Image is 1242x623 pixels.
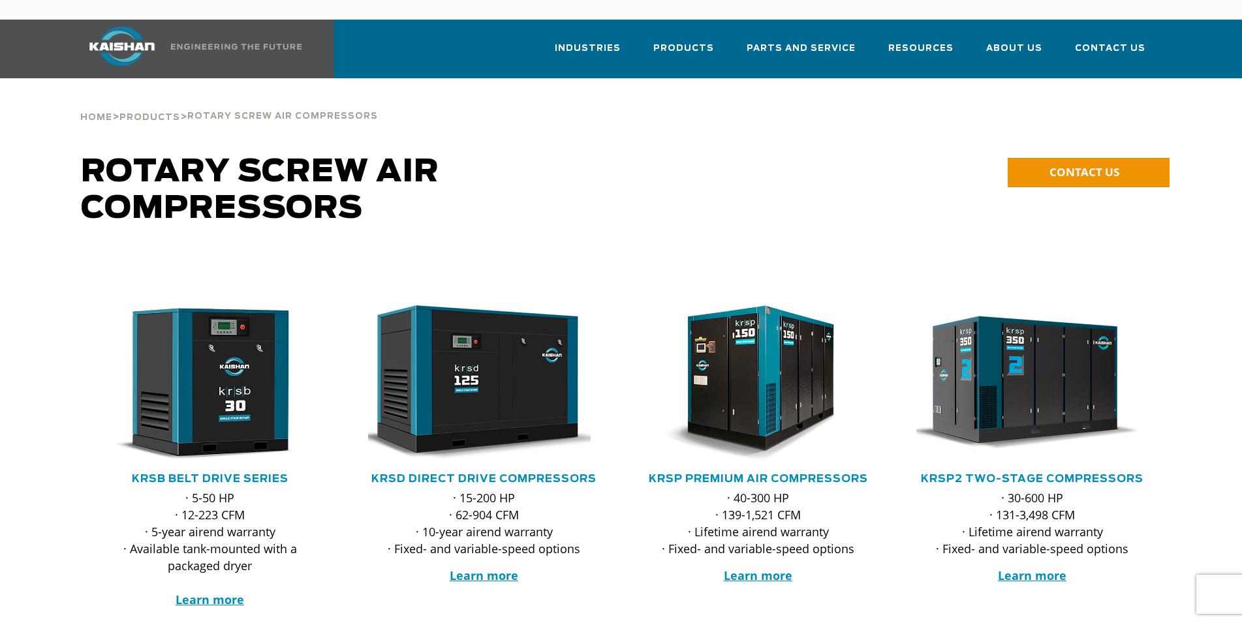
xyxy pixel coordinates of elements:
div: krsb30 [94,305,326,462]
img: krsd125 [358,305,591,462]
a: Kaishan USA [73,20,304,78]
span: Rotary Screw Air Compressors [187,112,378,121]
p: · 40-300 HP · 139-1,521 CFM · Lifetime airend warranty · Fixed- and variable-speed options [642,489,875,557]
a: About Us [986,31,1042,76]
div: krsp150 [642,305,875,462]
a: KRSD Direct Drive Compressors [371,474,597,484]
a: Industries [555,31,621,76]
p: · 15-200 HP · 62-904 CFM · 10-year airend warranty · Fixed- and variable-speed options [368,489,600,557]
span: About Us [986,41,1042,56]
div: krsp350 [916,305,1149,462]
a: Home [80,111,112,123]
span: Home [80,114,112,122]
span: CONTACT US [1049,164,1119,179]
a: Contact Us [1075,31,1145,76]
span: Contact Us [1075,41,1145,56]
a: Parts and Service [747,31,856,76]
a: KRSP2 Two-Stage Compressors [921,474,1143,484]
img: kaishan logo [73,27,171,66]
a: Learn more [998,568,1066,583]
a: Learn more [176,592,244,607]
a: CONTACT US [1008,158,1170,187]
p: · 5-50 HP · 12-223 CFM · 5-year airend warranty · Available tank-mounted with a packaged dryer [94,489,326,608]
p: · 30-600 HP · 131-3,498 CFM · Lifetime airend warranty · Fixed- and variable-speed options [916,489,1149,557]
a: KRSB Belt Drive Series [132,474,288,484]
img: Engineering the future [171,44,302,50]
a: Products [119,111,180,123]
a: Learn more [450,568,518,583]
img: krsp350 [907,305,1139,462]
a: Resources [888,31,954,76]
span: Rotary Screw Air Compressors [81,157,439,224]
a: Products [653,31,714,76]
a: KRSP Premium Air Compressors [649,474,868,484]
span: Products [653,41,714,56]
img: krsp150 [632,305,865,462]
span: Parts and Service [747,41,856,56]
div: krsd125 [368,305,600,462]
span: Products [119,114,180,122]
span: Resources [888,41,954,56]
a: Learn more [724,568,792,583]
div: > > [80,78,378,128]
img: krsb30 [84,305,317,462]
span: Industries [555,41,621,56]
